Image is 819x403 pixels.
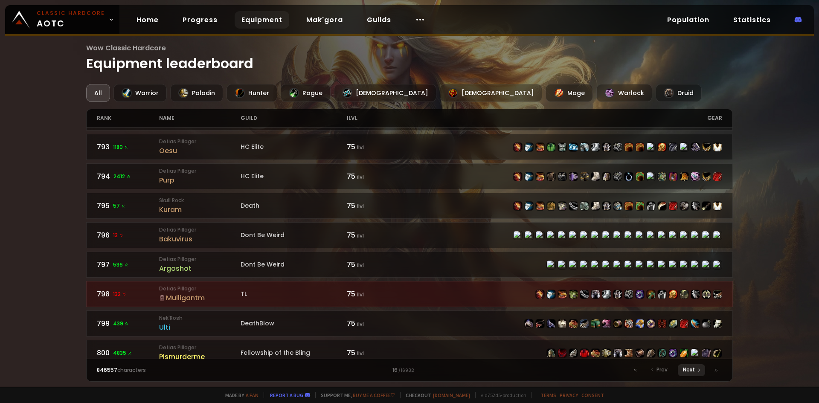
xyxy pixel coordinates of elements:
[347,318,409,329] div: 75
[647,290,655,299] img: item-21695
[702,172,711,181] img: item-21459
[591,349,600,357] img: item-16905
[159,351,241,362] div: Plsmurderme
[658,202,666,210] img: item-19406
[525,172,533,181] img: item-18404
[97,348,160,358] div: 800
[536,202,544,210] img: item-21330
[357,144,364,151] small: ilvl
[558,172,566,181] img: item-23000
[159,314,241,322] small: Nek'Rosh
[159,197,241,204] small: Skull Rock
[613,319,622,328] img: item-22503
[159,285,241,293] small: Defias Pillager
[624,172,633,181] img: item-18821
[624,349,633,357] img: item-16824
[86,340,733,366] a: 8004835 Defias PillagerPlsmurdermeFellowship of the Bling75 ilvlitem-22478item-19377item-22479ite...
[97,366,117,374] span: 846557
[86,43,733,74] h1: Equipment leaderboard
[514,172,522,181] img: item-21329
[702,319,711,328] img: item-19891
[647,202,655,210] img: item-20130
[636,349,644,357] img: item-16911
[547,202,555,210] img: item-859
[347,230,409,241] div: 75
[569,290,578,299] img: item-19822
[547,319,555,328] img: item-19370
[113,261,129,269] span: 536
[270,392,303,398] a: Report a bug
[558,349,566,357] img: item-19377
[113,143,129,151] span: 1180
[669,202,677,210] img: item-19398
[347,289,409,299] div: 75
[159,293,241,303] div: Mulligantm
[241,172,347,181] div: HC Elite
[159,344,241,351] small: Defias Pillager
[86,43,733,53] span: Wow Classic Hardcore
[241,348,347,357] div: Fellowship of the Bling
[357,320,364,328] small: ilvl
[547,349,555,357] img: item-22478
[86,163,733,189] a: 7942412 Defias PillagerPurpHC Elite75 ilvlitem-21329item-18404item-21330item-38item-23000item-191...
[636,290,644,299] img: item-17063
[440,84,542,102] div: [DEMOGRAPHIC_DATA]
[658,349,666,357] img: item-21405
[347,259,409,270] div: 75
[702,202,711,210] img: item-22810
[97,200,160,211] div: 795
[658,290,666,299] img: item-20130
[86,193,733,219] a: 79557 Skull RockKuramDeath75 ilvlitem-21329item-18404item-21330item-859item-21814item-21692item-2...
[400,392,470,398] span: Checkout
[713,319,722,328] img: item-13938
[113,232,124,239] span: 13
[159,234,241,244] div: Bakuvirus
[357,350,364,357] small: ilvl
[702,290,711,299] img: item-23238
[558,319,566,328] img: item-6096
[159,138,241,145] small: Defias Pillager
[624,202,633,210] img: item-19376
[241,290,347,299] div: TL
[97,142,160,152] div: 793
[357,173,364,180] small: ilvl
[602,319,611,328] img: item-19684
[5,5,119,34] a: Classic HardcoreAOTC
[241,260,347,269] div: Dont Be Weird
[658,319,666,328] img: item-21647
[525,143,533,151] img: item-18404
[691,172,700,181] img: item-19352
[702,349,711,357] img: item-21406
[613,290,622,299] img: item-22423
[591,290,600,299] img: item-22417
[647,349,655,357] img: item-16907
[159,322,241,333] div: Ulti
[680,319,688,328] img: item-21697
[475,392,526,398] span: v. d752d5 - production
[580,319,589,328] img: item-22502
[113,173,131,180] span: 2412
[525,319,533,328] img: item-22267
[602,172,611,181] img: item-22936
[569,319,578,328] img: item-19682
[636,172,644,181] img: item-19384
[656,84,702,102] div: Druid
[159,167,241,175] small: Defias Pillager
[299,11,350,29] a: Mak'gora
[86,222,733,248] a: 79613 Defias PillagerBakuvirusDont Be Weird75 ilvlitem-12640item-21664item-21330item-6795item-232...
[97,289,160,299] div: 798
[97,259,160,270] div: 797
[334,84,436,102] div: [DEMOGRAPHIC_DATA]
[536,290,544,299] img: item-21329
[591,202,600,210] img: item-19387
[680,290,688,299] img: item-21621
[97,230,160,241] div: 796
[658,172,666,181] img: item-23558
[130,11,166,29] a: Home
[409,109,722,127] div: gear
[636,143,644,151] img: item-19376
[691,143,700,151] img: item-21268
[159,109,241,127] div: name
[613,172,622,181] img: item-22714
[669,319,677,328] img: item-19812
